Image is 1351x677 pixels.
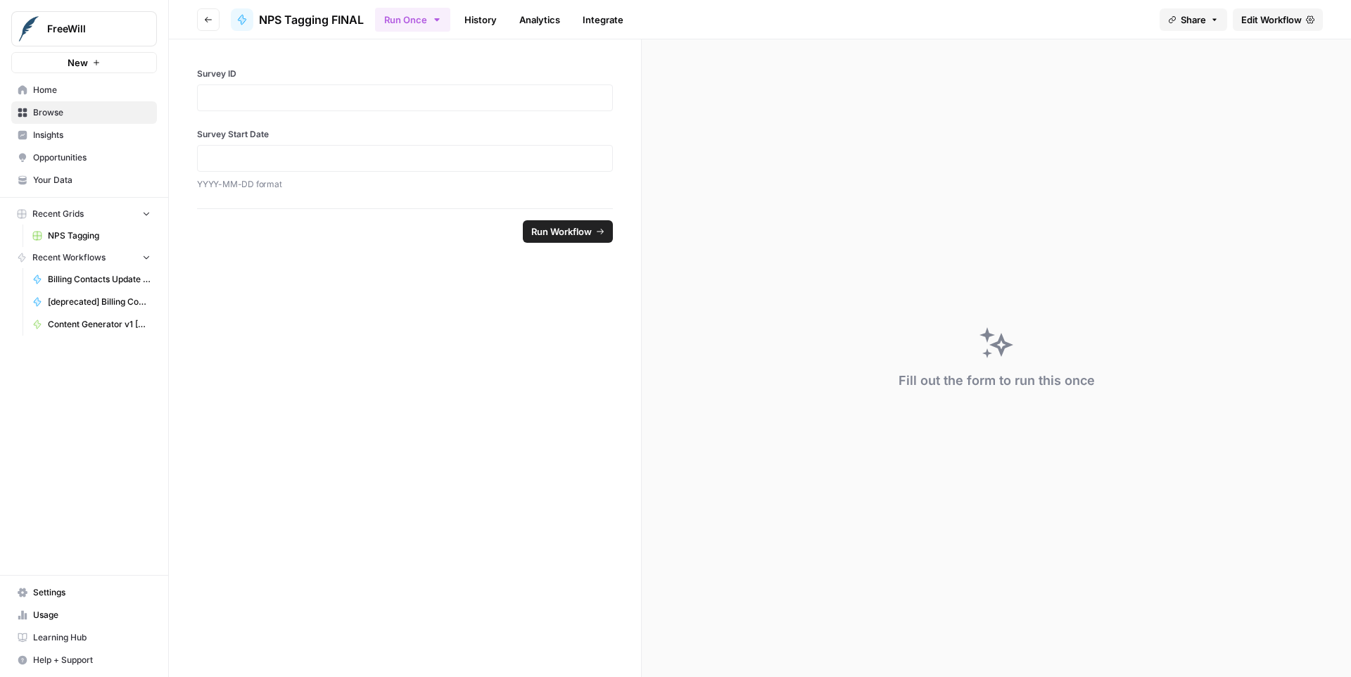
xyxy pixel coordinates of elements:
[1241,13,1302,27] span: Edit Workflow
[899,371,1095,391] div: Fill out the form to run this once
[11,11,157,46] button: Workspace: FreeWill
[33,151,151,164] span: Opportunities
[11,146,157,169] a: Opportunities
[48,296,151,308] span: [deprecated] Billing Contacts Update Workflow
[33,106,151,119] span: Browse
[11,581,157,604] a: Settings
[26,313,157,336] a: Content Generator v1 [DEPRECATED]
[33,174,151,186] span: Your Data
[33,609,151,621] span: Usage
[11,604,157,626] a: Usage
[574,8,632,31] a: Integrate
[11,626,157,649] a: Learning Hub
[1233,8,1323,31] a: Edit Workflow
[48,318,151,331] span: Content Generator v1 [DEPRECATED]
[511,8,569,31] a: Analytics
[33,129,151,141] span: Insights
[47,22,132,36] span: FreeWill
[26,291,157,313] a: [deprecated] Billing Contacts Update Workflow
[231,8,364,31] a: NPS Tagging FINAL
[197,68,613,80] label: Survey ID
[523,220,613,243] button: Run Workflow
[11,52,157,73] button: New
[32,208,84,220] span: Recent Grids
[197,177,613,191] p: YYYY-MM-DD format
[11,79,157,101] a: Home
[197,128,613,141] label: Survey Start Date
[33,586,151,599] span: Settings
[33,654,151,666] span: Help + Support
[11,649,157,671] button: Help + Support
[48,273,151,286] span: Billing Contacts Update Workflow v3.0
[1181,13,1206,27] span: Share
[11,169,157,191] a: Your Data
[11,101,157,124] a: Browse
[11,124,157,146] a: Insights
[26,224,157,247] a: NPS Tagging
[16,16,42,42] img: FreeWill Logo
[68,56,88,70] span: New
[33,631,151,644] span: Learning Hub
[11,247,157,268] button: Recent Workflows
[1160,8,1227,31] button: Share
[11,203,157,224] button: Recent Grids
[48,229,151,242] span: NPS Tagging
[259,11,364,28] span: NPS Tagging FINAL
[456,8,505,31] a: History
[531,224,592,239] span: Run Workflow
[33,84,151,96] span: Home
[26,268,157,291] a: Billing Contacts Update Workflow v3.0
[375,8,450,32] button: Run Once
[32,251,106,264] span: Recent Workflows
